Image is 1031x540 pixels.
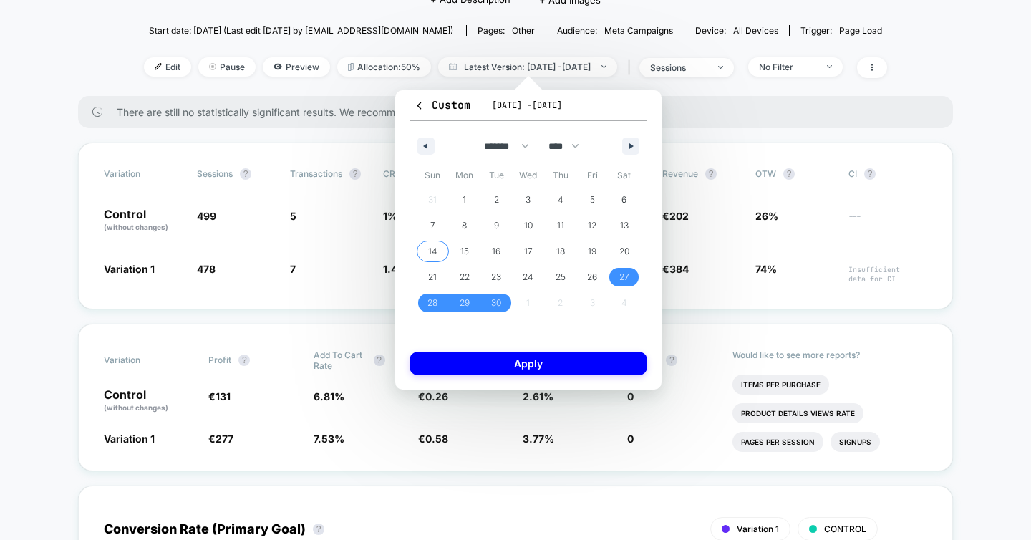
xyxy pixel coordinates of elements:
span: 28 [427,290,437,316]
span: Variation [104,168,183,180]
span: 202 [669,210,689,222]
span: Allocation: 50% [337,57,431,77]
span: Profit [208,355,231,365]
button: 18 [544,238,576,264]
button: 3 [513,187,545,213]
button: 17 [513,238,545,264]
button: 20 [608,238,640,264]
button: 25 [544,264,576,290]
div: Pages: [478,25,535,36]
button: 27 [608,264,640,290]
p: Control [104,389,194,413]
span: Start date: [DATE] (Last edit [DATE] by [EMAIL_ADDRESS][DOMAIN_NAME]) [149,25,453,36]
span: (without changes) [104,223,168,231]
button: ? [238,355,250,366]
button: ? [864,168,876,180]
button: 26 [576,264,609,290]
li: Product Details Views Rate [732,403,863,423]
span: 3.77 % [523,433,554,445]
span: € [208,433,233,445]
div: No Filter [759,62,816,72]
li: Signups [831,432,880,452]
span: Transactions [290,168,342,179]
span: 7.53 % [314,433,344,445]
div: Audience: [557,25,673,36]
span: 15 [460,238,469,264]
span: 14 [428,238,437,264]
button: 1 [449,187,481,213]
span: Meta campaigns [604,25,673,36]
span: 23 [491,264,501,290]
button: 4 [544,187,576,213]
span: Pause [198,57,256,77]
span: Fri [576,164,609,187]
span: Mon [449,164,481,187]
span: 1 [463,187,466,213]
span: 9 [494,213,499,238]
span: 19 [588,238,596,264]
button: 16 [480,238,513,264]
button: 30 [480,290,513,316]
button: ? [705,168,717,180]
img: calendar [449,63,457,70]
span: Device: [684,25,789,36]
span: 20 [619,238,629,264]
img: end [718,66,723,69]
button: 28 [417,290,449,316]
span: other [512,25,535,36]
span: 11 [557,213,564,238]
span: € [418,433,448,445]
span: 13 [620,213,629,238]
button: Apply [410,352,647,375]
button: 15 [449,238,481,264]
span: There are still no statistically significant results. We recommend waiting a few more days [117,106,924,118]
button: 10 [513,213,545,238]
span: 21 [428,264,437,290]
span: 3 [526,187,531,213]
span: Custom [414,98,470,112]
span: Page Load [839,25,882,36]
button: ? [240,168,251,180]
span: Edit [144,57,191,77]
span: 6.81 % [314,390,344,402]
button: 23 [480,264,513,290]
img: end [601,65,606,68]
span: CONTROL [824,524,866,534]
div: sessions [650,62,707,73]
button: 19 [576,238,609,264]
span: Variation 1 [737,524,779,534]
span: 18 [556,238,565,264]
span: Add To Cart Rate [314,349,367,371]
span: Thu [544,164,576,187]
img: end [827,65,832,68]
span: 7 [290,263,296,275]
span: € [208,390,231,402]
span: 5 [590,187,595,213]
button: 6 [608,187,640,213]
button: ? [349,168,361,180]
span: 0 [627,433,634,445]
span: OTW [755,168,834,180]
button: 9 [480,213,513,238]
span: 17 [524,238,533,264]
span: 24 [523,264,533,290]
img: rebalance [348,63,354,71]
span: Sun [417,164,449,187]
li: Pages Per Session [732,432,823,452]
button: ? [374,355,385,366]
span: 29 [460,290,470,316]
span: 478 [197,263,216,275]
span: 30 [491,290,501,316]
span: Wed [513,164,545,187]
img: edit [155,63,162,70]
span: 10 [524,213,533,238]
span: 5 [290,210,296,222]
span: Variation 1 [104,433,155,445]
button: 11 [544,213,576,238]
span: 131 [216,390,231,402]
button: 22 [449,264,481,290]
span: 6 [621,187,626,213]
span: [DATE] - [DATE] [492,100,562,111]
p: Control [104,208,183,233]
span: 384 [669,263,689,275]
